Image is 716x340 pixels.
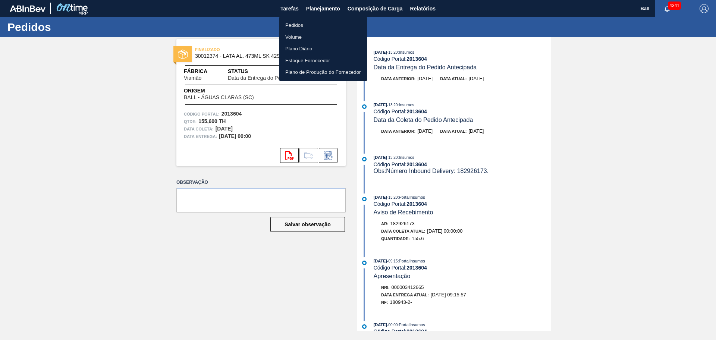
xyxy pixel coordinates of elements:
a: Plano Diário [279,43,367,55]
a: Pedidos [279,19,367,31]
a: Volume [279,31,367,43]
a: Plano de Produção do Fornecedor [279,66,367,78]
a: Estoque Fornecedor [279,55,367,67]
